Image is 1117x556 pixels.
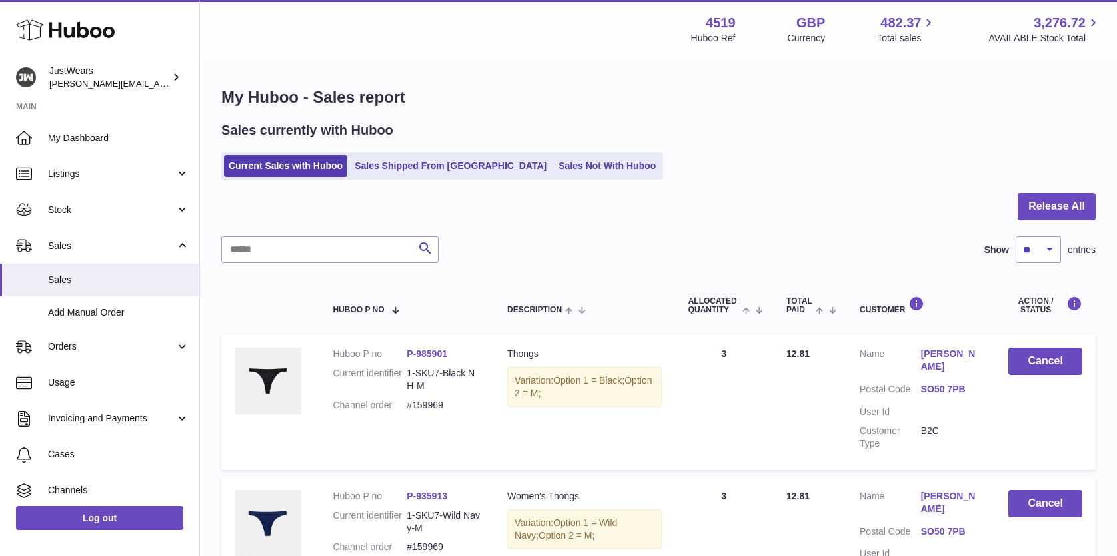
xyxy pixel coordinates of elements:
[16,506,183,530] a: Log out
[877,32,936,45] span: Total sales
[49,78,267,89] span: [PERSON_NAME][EMAIL_ADDRESS][DOMAIN_NAME]
[221,121,393,139] h2: Sales currently with Huboo
[16,67,36,87] img: josh@just-wears.com
[877,14,936,45] a: 482.37 Total sales
[880,14,921,32] span: 482.37
[333,348,407,360] dt: Huboo P no
[333,399,407,412] dt: Channel order
[507,490,662,503] div: Women's Thongs
[48,376,189,389] span: Usage
[688,297,739,314] span: ALLOCATED Quantity
[48,240,175,252] span: Sales
[1068,244,1096,256] span: entries
[786,297,812,314] span: Total paid
[221,87,1096,108] h1: My Huboo - Sales report
[988,32,1101,45] span: AVAILABLE Stock Total
[539,530,594,541] span: Option 2 = M;
[507,306,562,314] span: Description
[786,491,810,501] span: 12.81
[554,155,660,177] a: Sales Not With Huboo
[921,525,982,538] a: SO50 7PB
[691,32,736,45] div: Huboo Ref
[988,14,1101,45] a: 3,276.72 AVAILABLE Stock Total
[860,348,921,376] dt: Name
[507,348,662,360] div: Thongs
[48,448,189,461] span: Cases
[333,490,407,503] dt: Huboo P no
[1008,490,1082,517] button: Cancel
[407,348,447,359] a: P-985901
[788,32,826,45] div: Currency
[49,65,169,90] div: JustWears
[48,484,189,497] span: Channels
[333,306,384,314] span: Huboo P no
[796,14,825,32] strong: GBP
[921,425,982,450] dd: B2C
[407,399,481,412] dd: #159969
[1008,348,1082,375] button: Cancel
[1018,193,1096,220] button: Release All
[48,412,175,425] span: Invoicing and Payments
[333,509,407,535] dt: Current identifier
[48,204,175,216] span: Stock
[350,155,551,177] a: Sales Shipped From [GEOGRAPHIC_DATA]
[786,348,810,359] span: 12.81
[507,509,662,549] div: Variation:
[553,375,624,386] span: Option 1 = Black;
[1008,296,1082,314] div: Action / Status
[1034,14,1086,32] span: 3,276.72
[860,406,921,418] dt: User Id
[224,155,347,177] a: Current Sales with Huboo
[48,340,175,353] span: Orders
[48,306,189,319] span: Add Manual Order
[407,367,481,392] dd: 1-SKU7-Black NH-M
[407,491,447,501] a: P-935913
[507,367,662,407] div: Variation:
[407,541,481,553] dd: #159969
[515,517,617,541] span: Option 1 = Wild Navy;
[984,244,1009,256] label: Show
[860,525,921,541] dt: Postal Code
[860,296,982,314] div: Customer
[407,509,481,535] dd: 1-SKU7-Wild Navy-M
[921,383,982,396] a: SO50 7PB
[48,274,189,286] span: Sales
[921,490,982,515] a: [PERSON_NAME]
[921,348,982,373] a: [PERSON_NAME]
[706,14,736,32] strong: 4519
[860,490,921,519] dt: Name
[235,348,301,414] img: 45191717685437.jpg
[675,334,773,469] td: 3
[333,541,407,553] dt: Channel order
[860,383,921,399] dt: Postal Code
[333,367,407,392] dt: Current identifier
[48,168,175,180] span: Listings
[860,425,921,450] dt: Customer Type
[48,132,189,144] span: My Dashboard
